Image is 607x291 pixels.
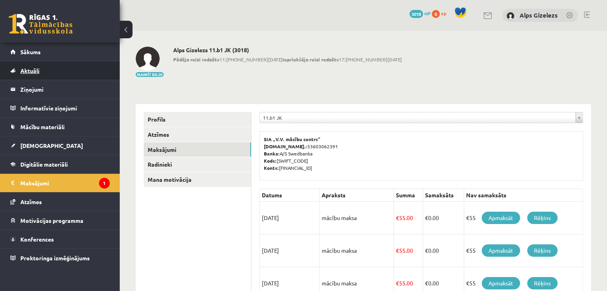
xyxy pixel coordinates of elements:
[264,157,277,164] b: Kods:
[10,174,110,192] a: Maksājumi1
[527,277,558,289] a: Rēķins
[20,217,83,224] span: Motivācijas programma
[10,118,110,136] a: Mācību materiāli
[20,198,42,205] span: Atzīmes
[396,279,399,287] span: €
[264,150,280,157] b: Banka:
[136,72,164,77] button: Mainīt bildi
[264,136,321,142] b: SIA „V.V. mācību centrs”
[136,47,160,71] img: Alps Gizelezs
[320,189,394,202] th: Apraksts
[10,230,110,248] a: Konferences
[10,249,110,267] a: Proktoringa izmēģinājums
[441,10,446,16] span: xp
[409,10,423,18] span: 3018
[10,155,110,173] a: Digitālie materiāli
[423,189,464,202] th: Samaksāts
[260,202,320,234] td: [DATE]
[10,80,110,98] a: Ziņojumi
[423,202,464,234] td: 0.00
[482,277,520,289] a: Apmaksāt
[425,279,428,287] span: €
[464,189,583,202] th: Nav samaksāts
[10,193,110,211] a: Atzīmes
[264,136,579,171] p: 53603062391 A/S Swedbanka [SWIFT_CODE] [FINANCIAL_ID]
[396,214,399,221] span: €
[173,47,402,53] h2: Alps Gizelezs 11.b1 JK (3018)
[394,189,423,202] th: Summa
[20,123,65,130] span: Mācību materiāli
[10,99,110,117] a: Informatīvie ziņojumi
[283,56,339,63] b: Iepriekšējo reizi redzēts
[527,244,558,257] a: Rēķins
[20,142,83,149] span: [DEMOGRAPHIC_DATA]
[99,178,110,189] i: 1
[260,234,320,267] td: [DATE]
[20,67,40,74] span: Aktuāli
[20,174,110,192] legend: Maksājumi
[10,61,110,80] a: Aktuāli
[264,143,307,149] b: [DOMAIN_NAME].:
[10,43,110,61] a: Sākums
[482,212,520,224] a: Apmaksāt
[144,157,251,172] a: Radinieki
[173,56,219,63] b: Pēdējo reizi redzēts
[394,234,423,267] td: 55.00
[425,247,428,254] span: €
[144,127,251,142] a: Atzīmes
[425,214,428,221] span: €
[464,202,583,234] td: €55
[432,10,440,18] span: 0
[432,10,450,16] a: 0 xp
[20,161,68,168] span: Digitālie materiāli
[464,234,583,267] td: €55
[20,99,110,117] legend: Informatīvie ziņojumi
[264,165,279,171] b: Konts:
[320,202,394,234] td: mācību maksa
[260,112,583,123] a: 11.b1 JK
[9,14,73,34] a: Rīgas 1. Tālmācības vidusskola
[394,202,423,234] td: 55.00
[424,10,431,16] span: mP
[10,211,110,230] a: Motivācijas programma
[263,112,572,123] span: 11.b1 JK
[423,234,464,267] td: 0.00
[144,142,251,157] a: Maksājumi
[20,236,54,243] span: Konferences
[409,10,431,16] a: 3018 mP
[20,80,110,98] legend: Ziņojumi
[506,12,514,20] img: Alps Gizelezs
[260,189,320,202] th: Datums
[144,112,251,127] a: Profils
[10,136,110,155] a: [DEMOGRAPHIC_DATA]
[20,254,90,262] span: Proktoringa izmēģinājums
[482,244,520,257] a: Apmaksāt
[320,234,394,267] td: mācību maksa
[520,11,558,19] a: Alps Gizelezs
[20,48,41,55] span: Sākums
[396,247,399,254] span: €
[527,212,558,224] a: Rēķins
[173,56,402,63] span: 11:[PHONE_NUMBER][DATE] 17:[PHONE_NUMBER][DATE]
[144,172,251,187] a: Mana motivācija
